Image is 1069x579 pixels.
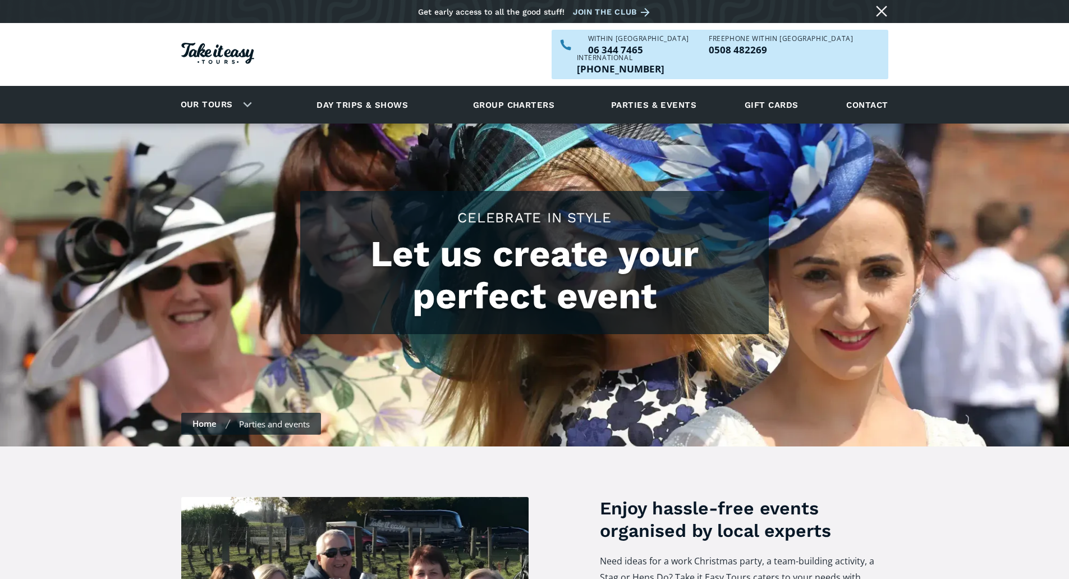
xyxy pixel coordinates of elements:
p: 0508 482269 [709,45,853,54]
div: Parties and events [239,418,310,430]
div: Get early access to all the good stuff! [418,7,565,16]
a: Call us freephone within NZ on 0508482269 [709,45,853,54]
p: [PHONE_NUMBER] [577,64,664,74]
a: Gift cards [739,89,804,120]
a: Call us outside of NZ on +6463447465 [577,64,664,74]
a: Day trips & shows [302,89,422,120]
a: Our tours [172,92,241,118]
div: WITHIN [GEOGRAPHIC_DATA] [588,35,689,42]
nav: Breadcrumbs [181,413,321,435]
a: Parties & events [605,89,702,120]
a: Home [192,418,217,429]
p: 06 344 7465 [588,45,689,54]
h3: Enjoy hassle-free events organised by local experts [600,497,888,542]
a: Homepage [181,37,254,72]
div: International [577,54,664,61]
h2: CELEBRATE IN STYLE [311,208,758,227]
div: Our tours [167,89,261,120]
a: Group charters [459,89,568,120]
img: Take it easy Tours logo [181,43,254,64]
a: Close message [873,2,891,20]
h1: Let us create your perfect event [311,233,758,317]
a: Contact [841,89,893,120]
a: Call us within NZ on 063447465 [588,45,689,54]
a: Join the club [573,5,654,19]
div: Freephone WITHIN [GEOGRAPHIC_DATA] [709,35,853,42]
